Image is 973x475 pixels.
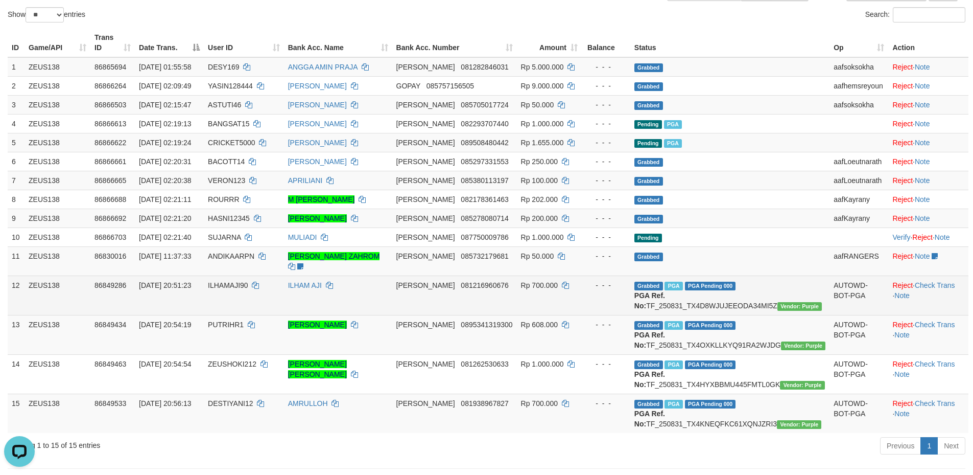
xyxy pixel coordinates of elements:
[892,321,913,329] a: Reject
[25,394,90,433] td: ZEUS138
[829,57,888,77] td: aafsoksokha
[396,157,455,166] span: [PERSON_NAME]
[665,360,682,369] span: Marked by aafRornrotha
[8,76,25,95] td: 2
[915,321,955,329] a: Check Trans
[208,82,253,90] span: YASIN128444
[8,95,25,114] td: 3
[920,437,938,455] a: 1
[25,276,90,315] td: ZEUS138
[888,246,968,276] td: ·
[139,139,191,147] span: [DATE] 02:19:24
[208,101,241,109] span: ASTUTI46
[829,95,888,114] td: aafsoksokha
[208,252,254,260] span: ANDIKAARPN
[829,354,888,394] td: AUTOWD-BOT-PGA
[915,139,930,147] a: Note
[396,252,455,260] span: [PERSON_NAME]
[8,394,25,433] td: 15
[521,214,558,222] span: Rp 200.000
[829,152,888,171] td: aafLoeutnarath
[288,176,323,185] a: APRILIANI
[288,157,347,166] a: [PERSON_NAME]
[139,214,191,222] span: [DATE] 02:21:20
[208,233,241,241] span: SUJARNA
[634,370,665,389] b: PGA Ref. No:
[888,133,968,152] td: ·
[517,28,582,57] th: Amount: activate to sort column ascending
[461,176,508,185] span: Copy 085380113197 to clipboard
[586,359,626,369] div: - - -
[94,139,126,147] span: 86866622
[94,321,126,329] span: 86849434
[8,171,25,190] td: 7
[665,321,682,330] span: Marked by aafRornrotha
[634,196,663,205] span: Grabbed
[521,252,554,260] span: Rp 50.000
[94,157,126,166] span: 86866661
[139,157,191,166] span: [DATE] 02:20:31
[521,233,564,241] span: Rp 1.000.000
[4,4,35,35] button: Open LiveChat chat widget
[664,120,682,129] span: Marked by aafchomsokheang
[288,360,347,378] a: [PERSON_NAME] [PERSON_NAME]
[781,342,825,350] span: Vendor URL: https://trx4.1velocity.biz
[139,176,191,185] span: [DATE] 02:20:38
[892,281,913,289] a: Reject
[888,276,968,315] td: · ·
[685,360,736,369] span: PGA Pending
[892,101,913,109] a: Reject
[586,320,626,330] div: - - -
[208,214,250,222] span: HASNI12345
[8,246,25,276] td: 11
[396,399,455,408] span: [PERSON_NAME]
[888,190,968,209] td: ·
[25,209,90,228] td: ZEUS138
[396,63,455,71] span: [PERSON_NAME]
[829,28,888,57] th: Op: activate to sort column ascending
[630,354,829,394] td: TF_250831_TX4HYXBBMU445FMTL0GK
[139,101,191,109] span: [DATE] 02:15:47
[880,437,921,455] a: Previous
[139,82,191,90] span: [DATE] 02:09:49
[25,114,90,133] td: ZEUS138
[25,171,90,190] td: ZEUS138
[888,76,968,95] td: ·
[139,252,191,260] span: [DATE] 11:37:33
[288,120,347,128] a: [PERSON_NAME]
[586,62,626,72] div: - - -
[25,246,90,276] td: ZEUS138
[829,394,888,433] td: AUTOWD-BOT-PGA
[94,252,126,260] span: 86830016
[396,82,420,90] span: GOPAY
[894,410,910,418] a: Note
[521,195,558,203] span: Rp 202.000
[937,437,965,455] a: Next
[685,400,736,409] span: PGA Pending
[915,214,930,222] a: Note
[892,120,913,128] a: Reject
[634,410,665,428] b: PGA Ref. No:
[25,28,90,57] th: Game/API: activate to sort column ascending
[634,321,663,330] span: Grabbed
[25,57,90,77] td: ZEUS138
[396,214,455,222] span: [PERSON_NAME]
[586,194,626,205] div: - - -
[8,436,398,450] div: Showing 1 to 15 of 15 entries
[888,28,968,57] th: Action
[915,157,930,166] a: Note
[396,195,455,203] span: [PERSON_NAME]
[94,214,126,222] span: 86866692
[888,228,968,246] td: · ·
[461,321,512,329] span: Copy 0895341319300 to clipboard
[888,152,968,171] td: ·
[894,370,910,378] a: Note
[521,120,564,128] span: Rp 1.000.000
[461,101,508,109] span: Copy 085705017724 to clipboard
[888,354,968,394] td: · ·
[630,276,829,315] td: TF_250831_TX4D8WJUJEEODA34MI5Z
[521,157,558,166] span: Rp 250.000
[94,399,126,408] span: 86849533
[892,139,913,147] a: Reject
[208,360,256,368] span: ZEUSHOKI212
